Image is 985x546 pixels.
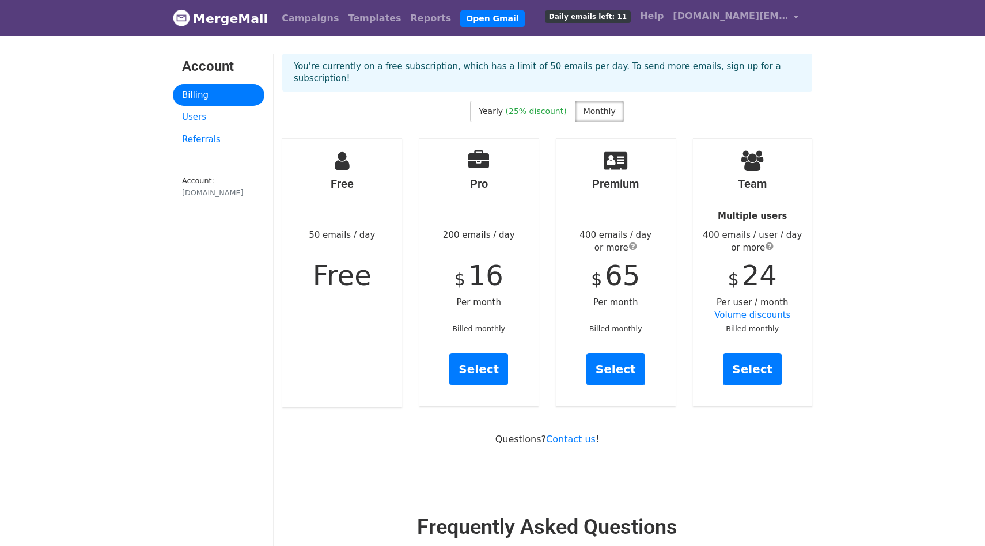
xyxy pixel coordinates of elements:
span: $ [728,269,739,289]
a: Templates [343,7,406,30]
span: $ [591,269,602,289]
small: Account: [182,176,255,198]
a: Users [173,106,264,128]
div: 400 emails / user / day or more [693,229,813,255]
a: Referrals [173,128,264,151]
small: Billed monthly [726,324,779,333]
span: $ [454,269,465,289]
span: 65 [605,259,640,291]
a: MergeMail [173,6,268,31]
a: Select [449,353,508,385]
h4: Premium [556,177,676,191]
span: 24 [742,259,777,291]
span: Monthly [584,107,616,116]
a: Select [723,353,782,385]
a: Reports [406,7,456,30]
a: Help [635,5,668,28]
div: 200 emails / day Per month [419,139,539,406]
a: Select [586,353,645,385]
h3: Account [182,58,255,75]
h2: Frequently Asked Questions [282,515,812,540]
div: 50 emails / day [282,139,402,407]
span: 16 [468,259,503,291]
iframe: Chat Widget [927,491,985,546]
img: MergeMail logo [173,9,190,26]
span: Daily emails left: 11 [545,10,631,23]
a: [DOMAIN_NAME][EMAIL_ADDRESS][DOMAIN_NAME] [668,5,803,32]
div: Per month [556,139,676,406]
p: You're currently on a free subscription, which has a limit of 50 emails per day. To send more ema... [294,60,801,85]
small: Billed monthly [452,324,505,333]
a: Volume discounts [714,310,790,320]
h4: Free [282,177,402,191]
strong: Multiple users [718,211,787,221]
h4: Pro [419,177,539,191]
a: Billing [173,84,264,107]
span: Free [313,259,372,291]
span: Yearly [479,107,503,116]
a: Contact us [546,434,596,445]
div: Per user / month [693,139,813,406]
a: Campaigns [277,7,343,30]
a: Daily emails left: 11 [540,5,635,28]
span: (25% discount) [506,107,567,116]
h4: Team [693,177,813,191]
small: Billed monthly [589,324,642,333]
span: [DOMAIN_NAME][EMAIL_ADDRESS][DOMAIN_NAME] [673,9,788,23]
a: Open Gmail [460,10,524,27]
p: Questions? ! [282,433,812,445]
div: 400 emails / day or more [556,229,676,255]
div: [DOMAIN_NAME] [182,187,255,198]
